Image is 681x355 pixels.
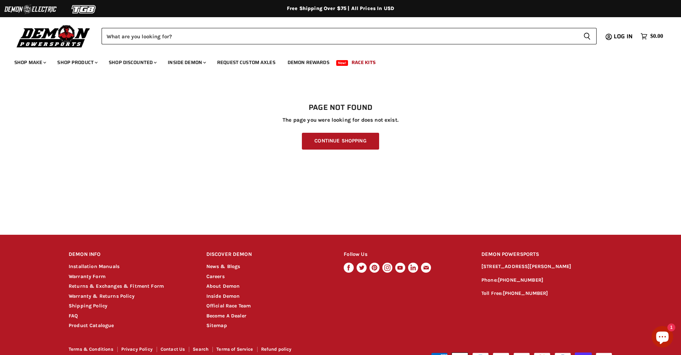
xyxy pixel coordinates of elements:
[503,290,548,296] a: [PHONE_NUMBER]
[57,3,111,16] img: TGB Logo 2
[206,283,240,289] a: About Demon
[52,55,102,70] a: Shop Product
[9,52,661,70] ul: Main menu
[212,55,281,70] a: Request Custom Axles
[206,246,330,263] h2: DISCOVER DEMON
[206,263,240,269] a: News & Blogs
[282,55,335,70] a: Demon Rewards
[261,346,292,352] a: Refund policy
[69,322,114,329] a: Product Catalogue
[162,55,210,70] a: Inside Demon
[103,55,161,70] a: Shop Discounted
[69,313,78,319] a: FAQ
[637,31,667,42] a: $0.00
[206,293,240,299] a: Inside Demon
[69,283,164,289] a: Returns & Exchanges & Fitment Form
[69,346,113,352] a: Terms & Conditions
[206,322,227,329] a: Sitemap
[102,28,597,44] form: Product
[481,246,612,263] h2: DEMON POWERSPORTS
[346,55,381,70] a: Race Kits
[102,28,578,44] input: Search
[69,293,134,299] a: Warranty & Returns Policy
[4,3,57,16] img: Demon Electric Logo 2
[336,60,348,66] span: New!
[498,277,543,283] a: [PHONE_NUMBER]
[161,346,185,352] a: Contact Us
[611,33,637,40] a: Log in
[650,33,663,40] span: $0.00
[69,303,107,309] a: Shipping Policy
[69,273,106,279] a: Warranty Form
[69,117,612,123] p: The page you were looking for does not exist.
[206,303,251,309] a: Official Race Team
[193,346,209,352] a: Search
[344,246,468,263] h2: Follow Us
[481,276,612,285] p: Phone:
[69,263,119,269] a: Installation Manuals
[481,290,612,298] p: Toll Free:
[14,23,93,49] img: Demon Powersports
[69,103,612,112] h1: Page not found
[481,263,612,271] p: [STREET_ADDRESS][PERSON_NAME]
[614,32,633,41] span: Log in
[206,273,225,279] a: Careers
[9,55,50,70] a: Shop Make
[216,346,253,352] a: Terms of Service
[206,313,246,319] a: Become A Dealer
[121,346,153,352] a: Privacy Policy
[578,28,597,44] button: Search
[650,326,675,349] inbox-online-store-chat: Shopify online store chat
[69,246,193,263] h2: DEMON INFO
[69,347,341,354] nav: Footer
[302,133,379,150] a: Continue Shopping
[54,5,627,12] div: Free Shipping Over $75 | All Prices In USD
